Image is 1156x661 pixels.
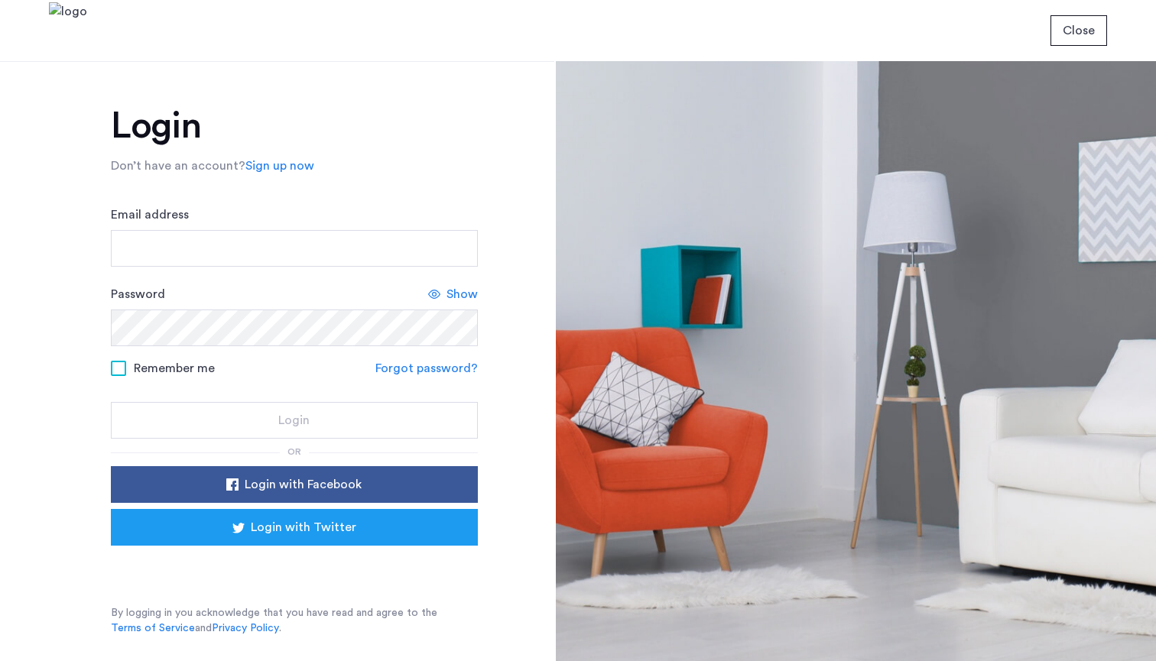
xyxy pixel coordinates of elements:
span: Login with Facebook [245,475,362,494]
span: Login with Twitter [251,518,356,536]
span: Remember me [134,359,215,377]
button: button [111,402,478,439]
span: Close [1063,21,1095,40]
span: or [287,447,301,456]
label: Password [111,285,165,303]
p: By logging in you acknowledge that you have read and agree to the and . [111,605,478,636]
h1: Login [111,108,478,144]
button: button [1050,15,1107,46]
span: Don’t have an account? [111,160,245,172]
label: Email address [111,206,189,224]
span: Login [278,411,310,429]
a: Privacy Policy [212,620,279,636]
span: Show [446,285,478,303]
a: Sign up now [245,157,314,175]
button: button [111,509,478,546]
a: Forgot password? [375,359,478,377]
a: Terms of Service [111,620,195,636]
img: logo [49,2,87,60]
button: button [111,466,478,503]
